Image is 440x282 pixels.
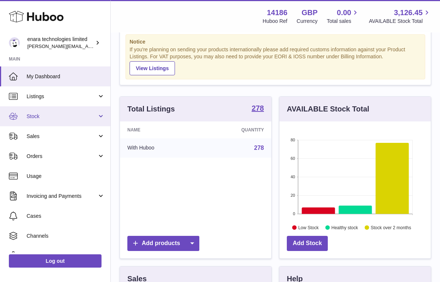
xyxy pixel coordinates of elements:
strong: Notice [130,38,421,45]
text: 20 [291,193,295,197]
div: enara technologies limited [27,36,94,50]
a: Add Stock [287,236,328,251]
span: 3,126.45 [394,8,423,18]
th: Quantity [200,121,271,138]
a: Add products [127,236,199,251]
text: 40 [291,175,295,179]
th: Name [120,121,200,138]
div: If you're planning on sending your products internationally please add required customs informati... [130,46,421,75]
span: Total sales [327,18,360,25]
a: View Listings [130,61,175,75]
span: Settings [27,252,105,259]
text: 0 [293,211,295,216]
span: Cases [27,213,105,220]
a: 3,126.45 AVAILABLE Stock Total [369,8,431,25]
span: Stock [27,113,97,120]
text: Stock over 2 months [371,225,411,230]
a: Log out [9,254,102,268]
span: My Dashboard [27,73,105,80]
h3: AVAILABLE Stock Total [287,104,369,114]
span: Listings [27,93,97,100]
span: AVAILABLE Stock Total [369,18,431,25]
text: 60 [291,156,295,161]
span: Invoicing and Payments [27,193,97,200]
strong: GBP [302,8,317,18]
span: Usage [27,173,105,180]
span: Sales [27,133,97,140]
text: Low Stock [298,225,319,230]
span: [PERSON_NAME][EMAIL_ADDRESS][DOMAIN_NAME] [27,43,148,49]
h3: Total Listings [127,104,175,114]
text: 80 [291,138,295,142]
div: Currency [297,18,318,25]
text: Healthy stock [331,225,358,230]
strong: 278 [252,104,264,112]
span: 0.00 [337,8,351,18]
div: Huboo Ref [263,18,288,25]
a: 278 [254,145,264,151]
strong: 14186 [267,8,288,18]
img: Dee@enara.co [9,37,20,48]
span: Orders [27,153,97,160]
td: With Huboo [120,138,200,158]
a: 0.00 Total sales [327,8,360,25]
span: Channels [27,233,105,240]
a: 278 [252,104,264,113]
